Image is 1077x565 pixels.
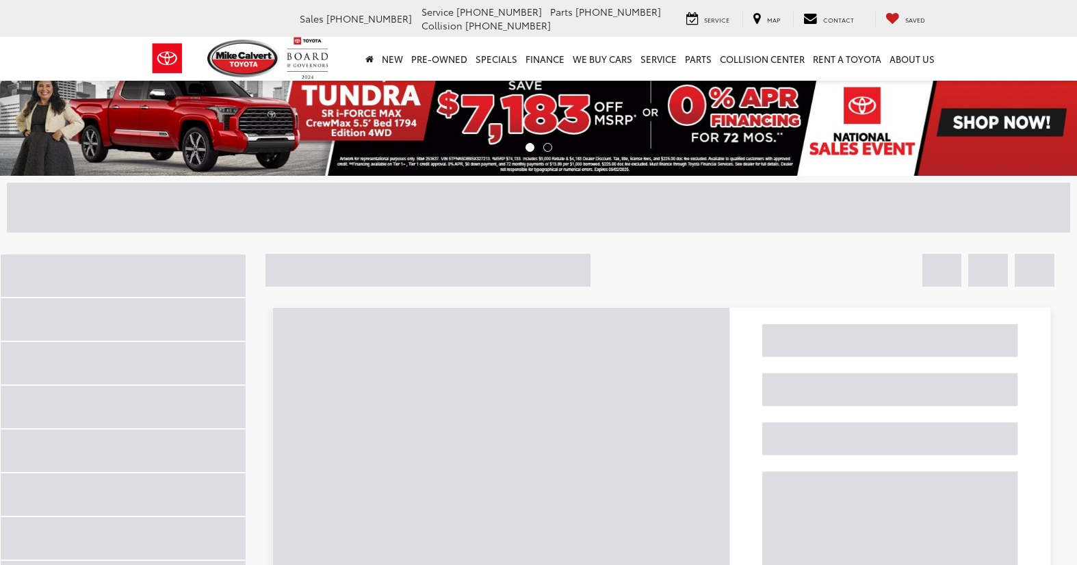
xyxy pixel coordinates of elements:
[361,37,378,81] a: Home
[142,36,193,81] img: Toyota
[378,37,407,81] a: New
[421,18,463,32] span: Collision
[421,5,454,18] span: Service
[521,37,569,81] a: Finance
[550,5,573,18] span: Parts
[767,15,780,24] span: Map
[885,37,939,81] a: About Us
[300,12,324,25] span: Sales
[575,5,661,18] span: [PHONE_NUMBER]
[569,37,636,81] a: WE BUY CARS
[471,37,521,81] a: Specials
[875,12,935,27] a: My Saved Vehicles
[809,37,885,81] a: Rent a Toyota
[456,5,542,18] span: [PHONE_NUMBER]
[742,12,790,27] a: Map
[793,12,864,27] a: Contact
[823,15,854,24] span: Contact
[716,37,809,81] a: Collision Center
[704,15,729,24] span: Service
[676,12,740,27] a: Service
[326,12,412,25] span: [PHONE_NUMBER]
[636,37,681,81] a: Service
[465,18,551,32] span: [PHONE_NUMBER]
[905,15,925,24] span: Saved
[207,40,280,77] img: Mike Calvert Toyota
[407,37,471,81] a: Pre-Owned
[681,37,716,81] a: Parts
